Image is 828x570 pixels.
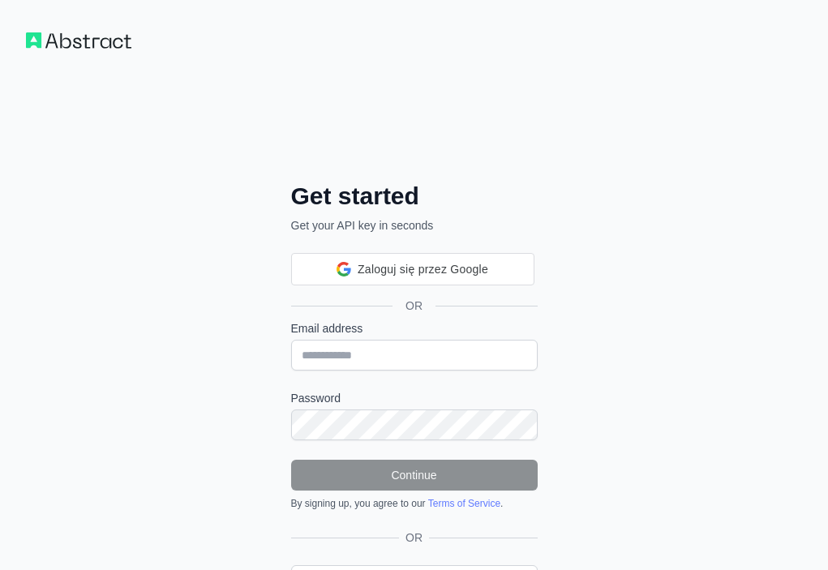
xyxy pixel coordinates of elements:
[291,390,538,406] label: Password
[393,298,435,314] span: OR
[291,217,538,234] p: Get your API key in seconds
[26,32,131,49] img: Workflow
[399,529,429,546] span: OR
[291,497,538,510] div: By signing up, you agree to our .
[428,498,500,509] a: Terms of Service
[291,253,534,285] div: Zaloguj się przez Google
[291,182,538,211] h2: Get started
[358,261,488,278] span: Zaloguj się przez Google
[291,460,538,491] button: Continue
[291,320,538,336] label: Email address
